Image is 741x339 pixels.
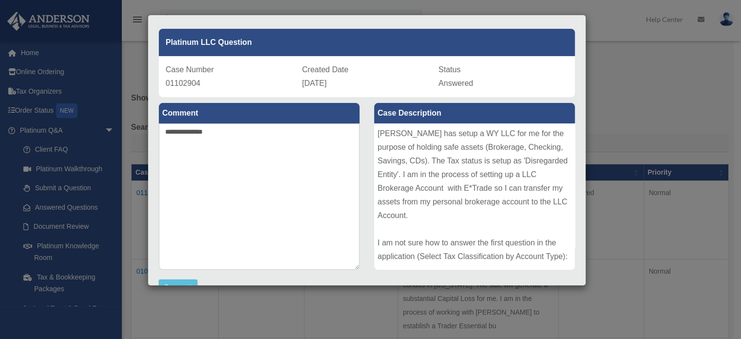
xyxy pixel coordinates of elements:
label: Comment [159,103,360,123]
span: Created Date [302,65,348,74]
button: Comment [159,279,197,294]
div: [PERSON_NAME] has setup a WY LLC for me for the purpose of holding safe assets (Brokerage, Checki... [374,123,575,270]
label: Case Description [374,103,575,123]
div: Platinum LLC Question [159,29,575,56]
span: Answered [438,79,473,87]
span: 01102904 [166,79,200,87]
span: Case Number [166,65,214,74]
span: [DATE] [302,79,326,87]
span: Status [438,65,460,74]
